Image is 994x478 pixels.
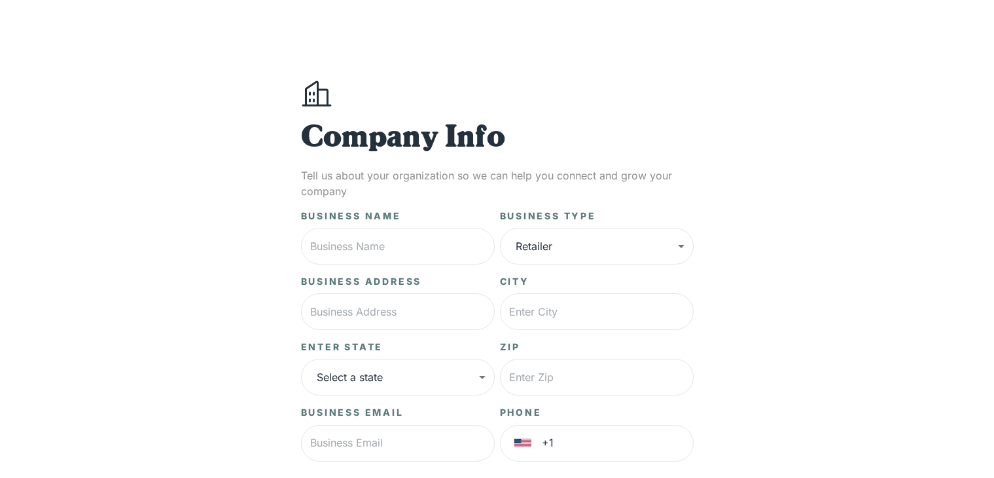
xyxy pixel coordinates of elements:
[301,210,401,223] label: Business Name
[301,275,422,288] label: Business Address
[509,430,537,457] button: Select country
[301,425,495,462] input: Business Email
[500,275,529,288] label: City
[301,228,495,265] input: Business Name
[500,359,694,395] input: Enter Zip
[301,340,383,354] label: Enter State
[500,293,694,330] input: Enter City
[301,406,404,419] label: Business Email
[301,293,495,330] input: Business Address
[500,406,542,419] label: PHONE
[301,168,694,199] p: Tell us about your organization so we can help you connect and grow your company
[500,340,520,354] label: Zip
[500,228,694,265] div: Retailer
[500,210,596,223] label: Business Type
[514,439,531,448] img: United States
[301,120,694,157] h1: Company Info
[301,359,495,395] div: Select a state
